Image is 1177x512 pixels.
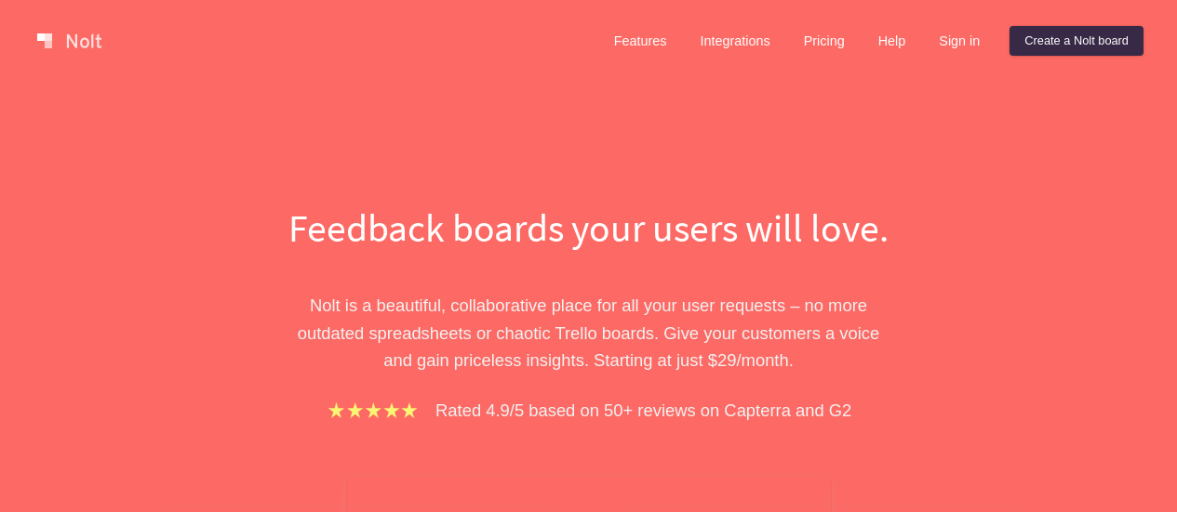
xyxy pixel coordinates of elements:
[863,26,921,56] a: Help
[1010,26,1144,56] a: Create a Nolt board
[789,26,860,56] a: Pricing
[268,292,910,374] p: Nolt is a beautiful, collaborative place for all your user requests – no more outdated spreadshee...
[685,26,784,56] a: Integrations
[924,26,995,56] a: Sign in
[268,201,910,255] h1: Feedback boards your users will love.
[435,397,851,424] p: Rated 4.9/5 based on 50+ reviews on Capterra and G2
[326,400,421,421] img: stars.b067e34983.png
[599,26,682,56] a: Features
